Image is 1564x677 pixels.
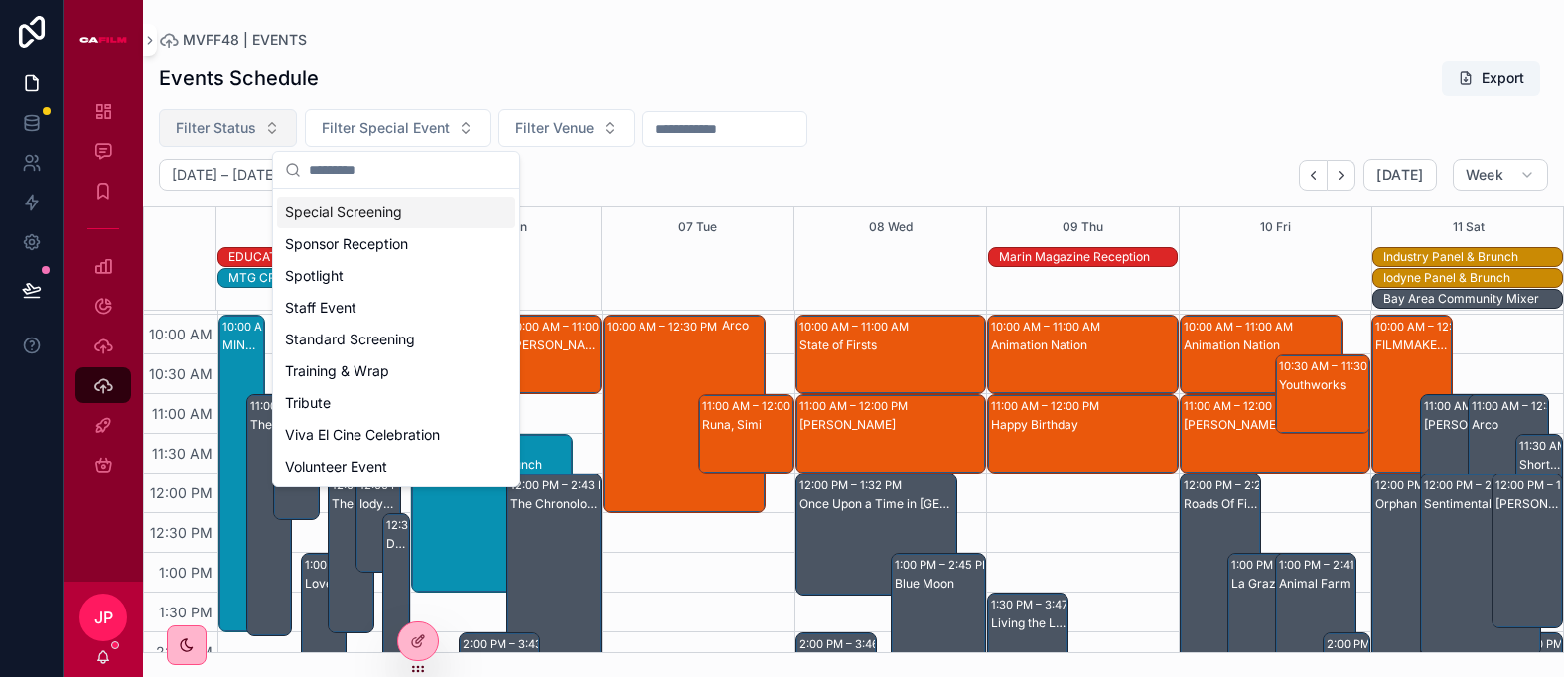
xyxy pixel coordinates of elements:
[1327,634,1431,654] div: 2:00 PM – 3:44 PM
[869,207,913,247] button: 08 Wed
[796,395,986,473] div: 11:00 AM – 12:00 PM[PERSON_NAME]
[183,30,307,50] span: MVFF48 | EVENTS
[154,564,217,581] span: 1:00 PM
[510,475,620,495] div: 12:00 PM – 2:43 PM
[1279,576,1354,592] div: Animal Farm
[1383,290,1562,308] div: Bay Area Community Mixer
[277,451,515,482] div: Volunteer Event
[991,615,1066,631] div: Living the Land
[1453,207,1485,247] button: 11 Sat
[1424,475,1531,495] div: 12:00 PM – 2:18 PM
[1466,166,1503,184] span: Week
[991,396,1104,416] div: 11:00 AM – 12:00 PM
[154,604,217,620] span: 1:30 PM
[1421,395,1500,537] div: 11:00 AM – 12:49 PM[PERSON_NAME]: Do the Impossible
[144,326,217,342] span: 10:00 AM
[1375,496,1451,512] div: Orphan
[1375,338,1451,353] div: FILMMAKER BRUNCH
[1328,160,1355,191] button: Next
[1184,417,1369,433] div: [PERSON_NAME]
[796,316,986,393] div: 10:00 AM – 11:00 AMState of Firsts
[702,417,791,433] div: Runa, Simi
[273,189,519,486] div: Suggestions
[159,30,307,50] a: MVFF48 | EVENTS
[277,260,515,292] div: Spotlight
[999,249,1178,265] div: Marin Magazine Reception
[247,395,292,635] div: 11:00 AM – 2:03 PMThe Secret Agent
[1279,555,1379,575] div: 1:00 PM – 2:41 PM
[1375,475,1484,495] div: 12:00 PM – 2:37 PM
[1184,496,1259,512] div: Roads Of Fire
[228,269,407,287] div: MTG CREATION PRIZE: Reception
[799,338,985,353] div: State of Firsts
[895,576,984,592] div: Blue Moon
[1299,160,1328,191] button: Back
[277,197,515,228] div: Special Screening
[699,395,792,473] div: 11:00 AM – 12:00 PMRuna, Simi
[1472,417,1547,433] div: Arco
[988,316,1178,393] div: 10:00 AM – 11:00 AMAnimation Nation
[1181,395,1370,473] div: 11:00 AM – 12:00 PM[PERSON_NAME]
[1063,207,1103,247] div: 09 Thu
[507,316,601,393] div: 10:00 AM – 11:00 AM[PERSON_NAME] the Flying Monkey
[895,555,997,575] div: 1:00 PM – 2:45 PM
[412,435,573,592] div: 11:30 AM – 1:30 PMMIND THE GAP: Lunch
[176,118,256,138] span: Filter Status
[356,474,401,572] div: 12:00 PM – 1:15 PMIodyne panel
[305,109,491,147] button: Select Button
[1383,270,1562,286] div: Iodyne Panel & Brunch
[1453,159,1548,191] button: Week
[607,317,722,337] div: 10:00 AM – 12:30 PM
[1184,338,1341,353] div: Animation Nation
[144,365,217,382] span: 10:30 AM
[1231,576,1307,592] div: La Grazia
[329,474,373,632] div: 12:00 PM – 2:01 PMThe Perfect Neighbor
[988,395,1178,473] div: 11:00 AM – 12:00 PMHappy Birthday
[1184,475,1293,495] div: 12:00 PM – 2:24 PM
[64,79,143,508] div: scrollable content
[1424,417,1499,433] div: [PERSON_NAME]: Do the Impossible
[1181,316,1342,393] div: 10:00 AM – 11:00 AMAnimation Nation
[219,316,264,631] div: 10:00 AM – 2:00 PMMIND THE GAP: Brunch (Private)
[1260,207,1291,247] button: 10 Fri
[1424,496,1540,512] div: Sentimental Value
[498,109,635,147] button: Select Button
[1495,496,1561,512] div: [PERSON_NAME]: Deliver me from Nowhere
[383,514,409,659] div: 12:30 PM – 2:21 PMDiamond Diplomacy
[277,387,515,419] div: Tribute
[1231,555,1332,575] div: 1:00 PM – 3:18 PM
[1276,355,1369,433] div: 10:30 AM – 11:30 AMYouthworks
[228,270,407,286] div: MTG CREATION PRIZE: Reception
[1516,435,1562,552] div: 11:30 AM – 1:00 PMShorts: Animation Nation, a Family Film College Showcase
[799,475,907,495] div: 12:00 PM – 1:32 PM
[1424,396,1537,416] div: 11:00 AM – 12:49 PM
[991,417,1177,433] div: Happy Birthday
[1181,474,1260,663] div: 12:00 PM – 2:24 PMRoads Of Fire
[250,396,358,416] div: 11:00 AM – 2:03 PM
[604,316,765,512] div: 10:00 AM – 12:30 PMArco
[228,248,407,266] div: EDUCATION: Event TBD
[510,317,625,337] div: 10:00 AM – 11:00 AM
[1383,249,1562,265] div: Industry Panel & Brunch
[991,317,1105,337] div: 10:00 AM – 11:00 AM
[332,496,372,512] div: The Perfect Neighbor
[1279,356,1393,376] div: 10:30 AM – 11:30 AM
[1375,317,1491,337] div: 10:00 AM – 12:00 PM
[515,118,594,138] span: Filter Venue
[277,355,515,387] div: Training & Wrap
[1376,166,1423,184] span: [DATE]
[222,338,263,353] div: MIND THE GAP: Brunch (Private)
[277,292,515,324] div: Staff Event
[678,207,717,247] button: 07 Tue
[159,109,297,147] button: Select Button
[722,318,764,334] div: Arco
[1383,291,1562,307] div: Bay Area Community Mixer
[796,474,957,595] div: 12:00 PM – 1:32 PMOnce Upon a Time in [GEOGRAPHIC_DATA]
[510,338,600,353] div: [PERSON_NAME] the Flying Monkey
[305,555,407,575] div: 1:00 PM – 2:40 PM
[799,396,913,416] div: 11:00 AM – 12:00 PM
[991,338,1177,353] div: Animation Nation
